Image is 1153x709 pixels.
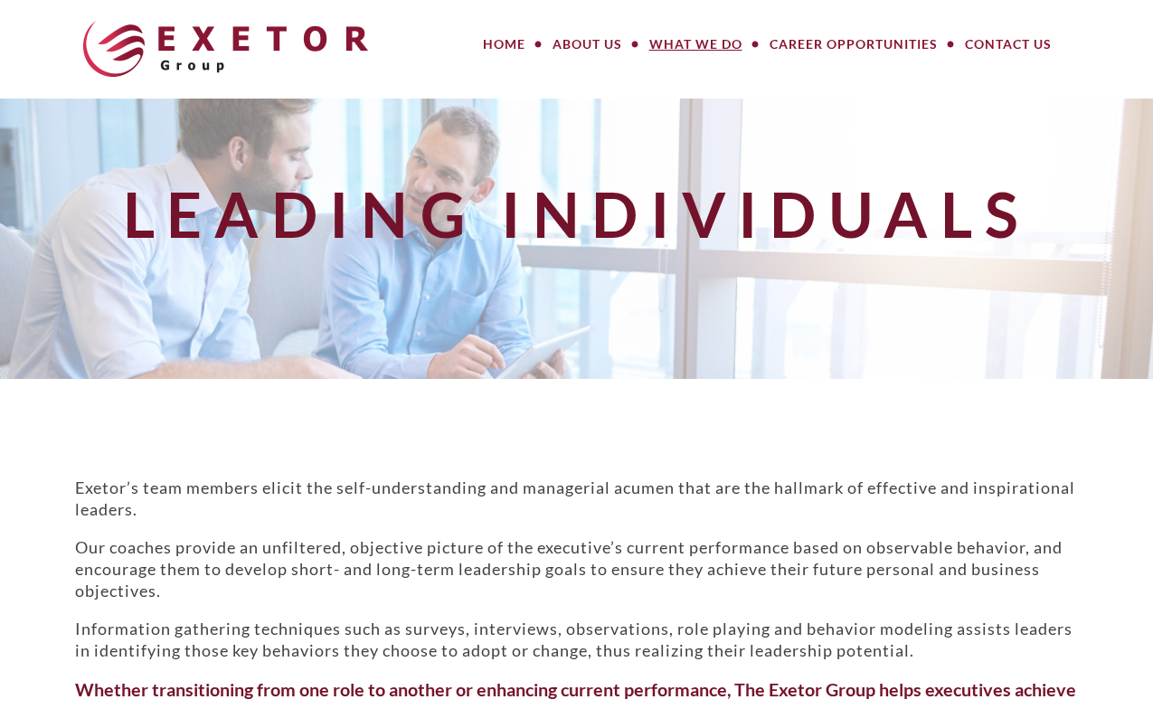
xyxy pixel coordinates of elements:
p: Exetor’s team members elicit the self-understanding and managerial acumen that are the hallmark o... [75,477,1079,520]
a: What We Do [636,26,756,62]
p: Our coaches provide an unfiltered, objective picture of the executive’s current performance based... [75,536,1079,601]
p: Information gathering techniques such as surveys, interviews, observations, role playing and beha... [75,618,1079,661]
a: About Us [539,26,636,62]
h1: Leading Individuals [64,180,1090,248]
a: Home [469,26,539,62]
img: The Exetor Group [83,21,368,77]
a: Career Opportunities [756,26,951,62]
a: Contact Us [951,26,1065,62]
